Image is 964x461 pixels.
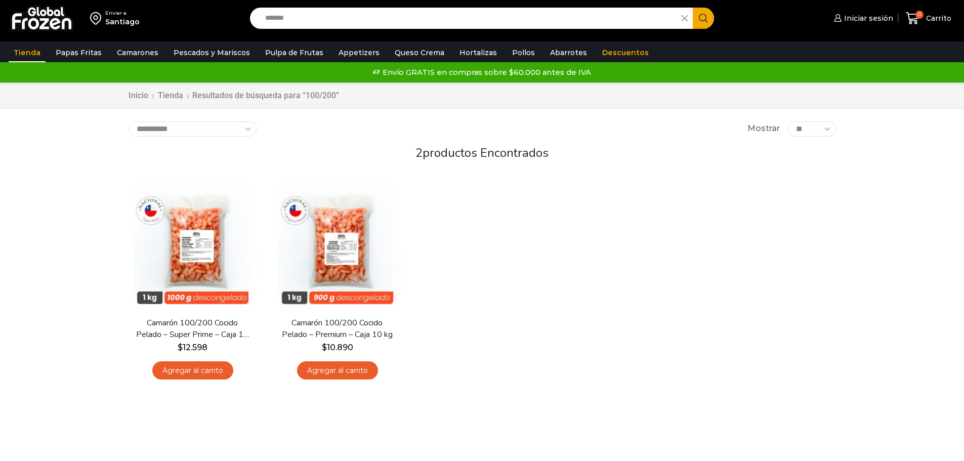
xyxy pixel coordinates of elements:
a: Appetizers [333,43,385,62]
span: $ [322,343,327,352]
a: Tienda [9,43,46,62]
a: Agregar al carrito: “Camarón 100/200 Cocido Pelado - Premium - Caja 10 kg” [297,361,378,380]
bdi: 10.890 [322,343,353,352]
a: Camarones [112,43,163,62]
nav: Breadcrumb [128,90,339,102]
span: 0 [915,11,924,19]
a: Pulpa de Frutas [260,43,328,62]
div: Enviar a [105,10,140,17]
a: Descuentos [597,43,654,62]
span: 2 [415,145,423,161]
a: Queso Crema [390,43,449,62]
a: Camarón 100/200 Cocido Pelado – Super Prime – Caja 10 kg [134,317,250,341]
bdi: 12.598 [178,343,207,352]
h1: Resultados de búsqueda para “100/200” [192,91,339,100]
a: Camarón 100/200 Cocido Pelado – Premium – Caja 10 kg [279,317,395,341]
a: Abarrotes [545,43,592,62]
span: Carrito [924,13,951,23]
select: Pedido de la tienda [128,121,257,137]
a: Hortalizas [454,43,502,62]
a: 0 Carrito [903,7,954,30]
div: Santiago [105,17,140,27]
button: Search button [693,8,714,29]
a: Agregar al carrito: “Camarón 100/200 Cocido Pelado - Super Prime - Caja 10 kg” [152,361,233,380]
span: Mostrar [747,123,780,135]
a: Iniciar sesión [831,8,893,28]
span: Iniciar sesión [842,13,893,23]
a: Pollos [507,43,540,62]
span: $ [178,343,183,352]
img: address-field-icon.svg [90,10,105,27]
a: Pescados y Mariscos [169,43,255,62]
a: Tienda [157,90,184,102]
span: productos encontrados [423,145,549,161]
a: Papas Fritas [51,43,107,62]
a: Inicio [128,90,149,102]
